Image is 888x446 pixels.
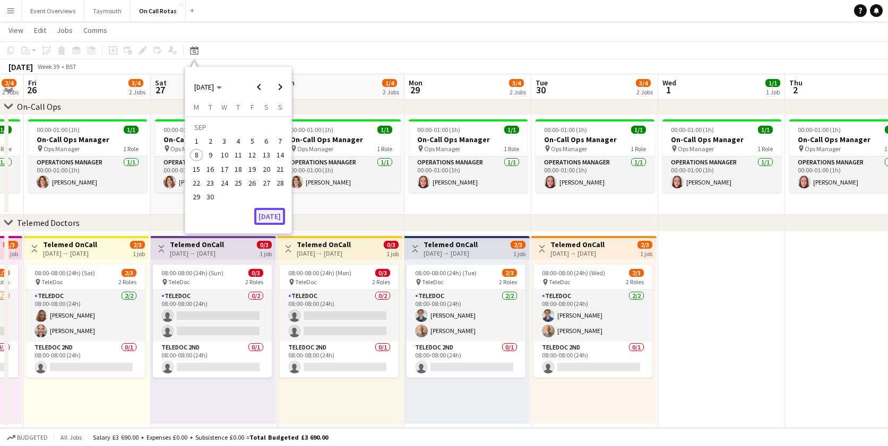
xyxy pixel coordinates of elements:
[8,25,23,35] span: View
[26,290,145,342] app-card-role: TeleDoc2/208:00-08:00 (24h)[PERSON_NAME][PERSON_NAME]
[544,126,587,134] span: 00:00-01:00 (1h)
[245,134,259,148] button: 05-09-2025
[407,265,525,378] app-job-card: 08:00-08:00 (24h) (Tue)2/3 TeleDoc2 RolesTeleDoc2/208:00-08:00 (24h)[PERSON_NAME][PERSON_NAME]Tel...
[3,241,18,249] span: 1/3
[798,126,841,134] span: 00:00-01:00 (1h)
[758,126,773,134] span: 1/1
[194,82,214,92] span: [DATE]
[22,1,84,21] button: Event Overviews
[246,135,258,147] span: 5
[37,126,80,134] span: 00:00-01:00 (1h)
[236,102,240,112] span: T
[168,278,190,286] span: TeleDoc
[274,177,287,189] span: 28
[372,278,390,286] span: 2 Roles
[550,249,605,257] div: [DATE] → [DATE]
[280,290,399,342] app-card-role: TeleDoc0/208:00-08:00 (24h)
[260,149,273,162] span: 13
[190,177,203,189] span: 22
[805,145,841,153] span: Ops Manager
[626,278,644,286] span: 2 Roles
[424,240,478,249] h3: Telemed OnCall
[282,156,401,193] app-card-role: Operations Manager1/100:00-01:00 (1h)[PERSON_NAME]
[2,88,19,96] div: 2 Jobs
[765,79,780,87] span: 1/1
[409,135,528,144] h3: On-Call Ops Manager
[671,126,714,134] span: 00:00-01:00 (1h)
[282,119,401,193] app-job-card: 00:00-01:00 (1h)1/1On-Call Ops Manager Ops Manager1 RoleOperations Manager1/100:00-01:00 (1h)[PER...
[662,119,781,193] app-job-card: 00:00-01:00 (1h)1/1On-Call Ops Manager Ops Manager1 RoleOperations Manager1/100:00-01:00 (1h)[PER...
[131,1,186,21] button: On Call Rotas
[232,135,245,147] span: 4
[386,249,399,258] div: 1 job
[678,145,714,153] span: Ops Manager
[636,88,653,96] div: 2 Jobs
[118,278,136,286] span: 2 Roles
[662,156,781,193] app-card-role: Operations Manager1/100:00-01:00 (1h)[PERSON_NAME]
[422,278,444,286] span: TeleDoc
[407,84,423,96] span: 29
[155,78,167,88] span: Sat
[282,135,401,144] h3: On-Call Ops Manager
[163,126,206,134] span: 00:00-01:00 (1h)
[245,278,263,286] span: 2 Roles
[4,23,28,37] a: View
[17,101,61,112] div: On-Call Ops
[288,269,351,277] span: 08:00-08:00 (24h) (Mon)
[17,217,80,228] div: Telemed Doctors
[35,63,62,71] span: Week 39
[274,163,287,176] span: 21
[128,79,143,87] span: 3/4
[189,190,203,204] button: 29-09-2025
[280,265,399,378] app-job-card: 08:00-08:00 (24h) (Mon)0/3 TeleDoc2 RolesTeleDoc0/208:00-08:00 (24h) TeleDoc 2nd0/108:00-08:00 (24h)
[407,342,525,378] app-card-role: TeleDoc 2nd0/108:00-08:00 (24h)
[533,342,652,378] app-card-role: TeleDoc 2nd0/108:00-08:00 (24h)
[153,290,272,342] app-card-role: TeleDoc0/208:00-08:00 (24h)
[297,145,333,153] span: Ops Manager
[295,278,317,286] span: TeleDoc
[231,148,245,162] button: 11-09-2025
[153,265,272,378] div: 08:00-08:00 (24h) (Sun)0/3 TeleDoc2 RolesTeleDoc0/208:00-08:00 (24h) TeleDoc 2nd0/108:00-08:00 (24h)
[161,269,223,277] span: 08:00-08:00 (24h) (Sun)
[259,148,273,162] button: 13-09-2025
[155,135,274,144] h3: On-Call Ops Manager
[424,145,460,153] span: Ops Manager
[297,240,351,249] h3: Telemed OnCall
[218,148,231,162] button: 10-09-2025
[245,162,259,176] button: 19-09-2025
[510,88,526,96] div: 2 Jobs
[170,249,224,257] div: [DATE] → [DATE]
[513,249,525,258] div: 1 job
[218,176,231,190] button: 24-09-2025
[637,241,652,249] span: 2/3
[499,278,517,286] span: 2 Roles
[209,102,212,112] span: T
[231,134,245,148] button: 04-09-2025
[511,241,525,249] span: 2/3
[273,176,287,190] button: 28-09-2025
[41,278,63,286] span: TeleDoc
[273,162,287,176] button: 21-09-2025
[424,249,478,257] div: [DATE] → [DATE]
[194,102,199,112] span: M
[788,84,803,96] span: 2
[415,269,477,277] span: 08:00-08:00 (24h) (Tue)
[536,119,654,193] app-job-card: 00:00-01:00 (1h)1/1On-Call Ops Manager Ops Manager1 RoleOperations Manager1/100:00-01:00 (1h)[PER...
[28,135,147,144] h3: On-Call Ops Manager
[218,163,231,176] span: 17
[203,134,217,148] button: 02-09-2025
[204,149,217,162] span: 9
[93,433,328,441] div: Salary £3 690.00 + Expenses £0.00 + Subsistence £0.00 =
[43,240,97,249] h3: Telemed OnCall
[375,269,390,277] span: 0/3
[550,240,605,249] h3: Telemed OnCall
[28,156,147,193] app-card-role: Operations Manager1/100:00-01:00 (1h)[PERSON_NAME]
[203,190,217,204] button: 30-09-2025
[245,148,259,162] button: 12-09-2025
[5,432,49,443] button: Budgeted
[259,162,273,176] button: 20-09-2025
[246,163,258,176] span: 19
